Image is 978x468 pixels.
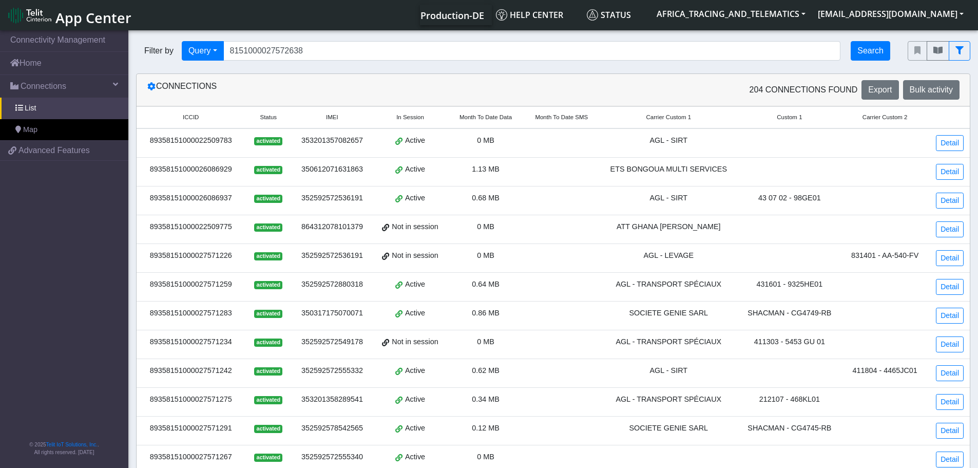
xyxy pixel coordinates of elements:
[587,9,598,21] img: status.svg
[21,80,66,92] span: Connections
[143,394,239,405] div: 89358151000027571275
[459,113,512,122] span: Month To Date Data
[812,5,970,23] button: [EMAIL_ADDRESS][DOMAIN_NAME]
[848,365,922,377] div: 411804 - 4465JC01
[936,336,964,352] a: Detail
[472,366,500,375] span: 0.62 MB
[903,80,960,100] button: Bulk activity
[477,338,494,346] span: 0 MB
[936,452,964,467] a: Detail
[298,221,367,233] div: 864312078101379
[583,5,650,25] a: Status
[861,80,898,100] button: Export
[254,166,282,174] span: activated
[143,221,239,233] div: 89358151000022509775
[936,164,964,180] a: Detail
[143,365,239,377] div: 89358151000027571242
[143,135,239,146] div: 89358151000022509783
[254,137,282,145] span: activated
[606,250,732,261] div: AGL - LEVAGE
[492,5,583,25] a: Help center
[298,423,367,434] div: 352592578542565
[143,279,239,290] div: 89358151000027571259
[936,221,964,237] a: Detail
[18,144,90,157] span: Advanced Features
[223,41,841,61] input: Search...
[910,85,953,94] span: Bulk activity
[472,309,500,317] span: 0.86 MB
[477,251,494,259] span: 0 MB
[908,41,970,61] div: fitlers menu
[8,7,51,24] img: logo-telit-cinterion-gw-new.png
[326,113,338,122] span: IMEI
[744,336,835,348] div: 411303 - 5453 GU 01
[405,279,425,290] span: Active
[936,394,964,410] a: Detail
[405,308,425,319] span: Active
[472,165,500,173] span: 1.13 MB
[396,113,424,122] span: In Session
[750,84,858,96] span: 204 Connections found
[405,164,425,175] span: Active
[392,221,438,233] span: Not in session
[606,394,732,405] div: AGL - TRANSPORT SPÉCIAUX
[405,452,425,463] span: Active
[254,195,282,203] span: activated
[254,252,282,260] span: activated
[606,279,732,290] div: AGL - TRANSPORT SPÉCIAUX
[254,281,282,289] span: activated
[405,193,425,204] span: Active
[405,365,425,377] span: Active
[744,423,835,434] div: SHACMAN - CG4745-RB
[182,41,224,61] button: Query
[936,279,964,295] a: Detail
[744,193,835,204] div: 43 07 02 - 98GE01
[744,394,835,405] div: 212107 - 468KL01
[143,308,239,319] div: 89358151000027571283
[55,8,131,27] span: App Center
[8,4,130,26] a: App Center
[183,113,199,122] span: ICCID
[405,135,425,146] span: Active
[405,394,425,405] span: Active
[25,103,36,114] span: List
[420,5,484,25] a: Your current platform instance
[472,395,500,403] span: 0.34 MB
[472,424,500,432] span: 0.12 MB
[606,365,732,377] div: AGL - SIRT
[139,80,553,100] div: Connections
[848,250,922,261] div: 831401 - AA-540-FV
[587,9,631,21] span: Status
[298,394,367,405] div: 353201358289541
[254,367,282,376] span: activated
[254,454,282,462] span: activated
[254,425,282,433] span: activated
[298,250,367,261] div: 352592572536191
[298,365,367,377] div: 352592572555332
[298,336,367,348] div: 352592572549178
[254,339,282,347] span: activated
[254,310,282,318] span: activated
[606,308,732,319] div: SOCIETE GENIE SARL
[472,194,500,202] span: 0.68 MB
[143,250,239,261] div: 89358151000027571226
[392,250,438,261] span: Not in session
[606,135,732,146] div: AGL - SIRT
[254,223,282,232] span: activated
[298,452,367,463] div: 352592572555340
[298,279,367,290] div: 352592572880318
[936,135,964,151] a: Detail
[254,396,282,404] span: activated
[606,336,732,348] div: AGL - TRANSPORT SPÉCIAUX
[646,113,691,122] span: Carrier Custom 1
[936,250,964,266] a: Detail
[777,113,802,122] span: Custom 1
[535,113,588,122] span: Month To Date SMS
[862,113,908,122] span: Carrier Custom 2
[298,193,367,204] div: 352592572536191
[477,222,494,231] span: 0 MB
[936,308,964,324] a: Detail
[143,164,239,175] div: 89358151000026086929
[606,423,732,434] div: SOCIETE GENIE SARL
[650,5,812,23] button: AFRICA_TRACING_AND_TELEMATICS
